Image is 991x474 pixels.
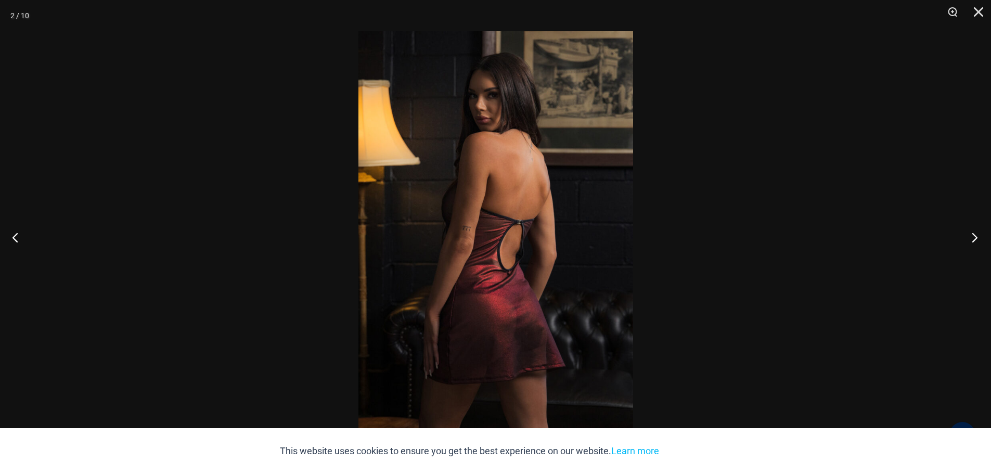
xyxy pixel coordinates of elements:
[611,445,659,456] a: Learn more
[358,31,633,443] img: Midnight Shimmer Red 5131 Dress 05
[10,8,29,23] div: 2 / 10
[280,443,659,459] p: This website uses cookies to ensure you get the best experience on our website.
[952,211,991,263] button: Next
[667,439,711,464] button: Accept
